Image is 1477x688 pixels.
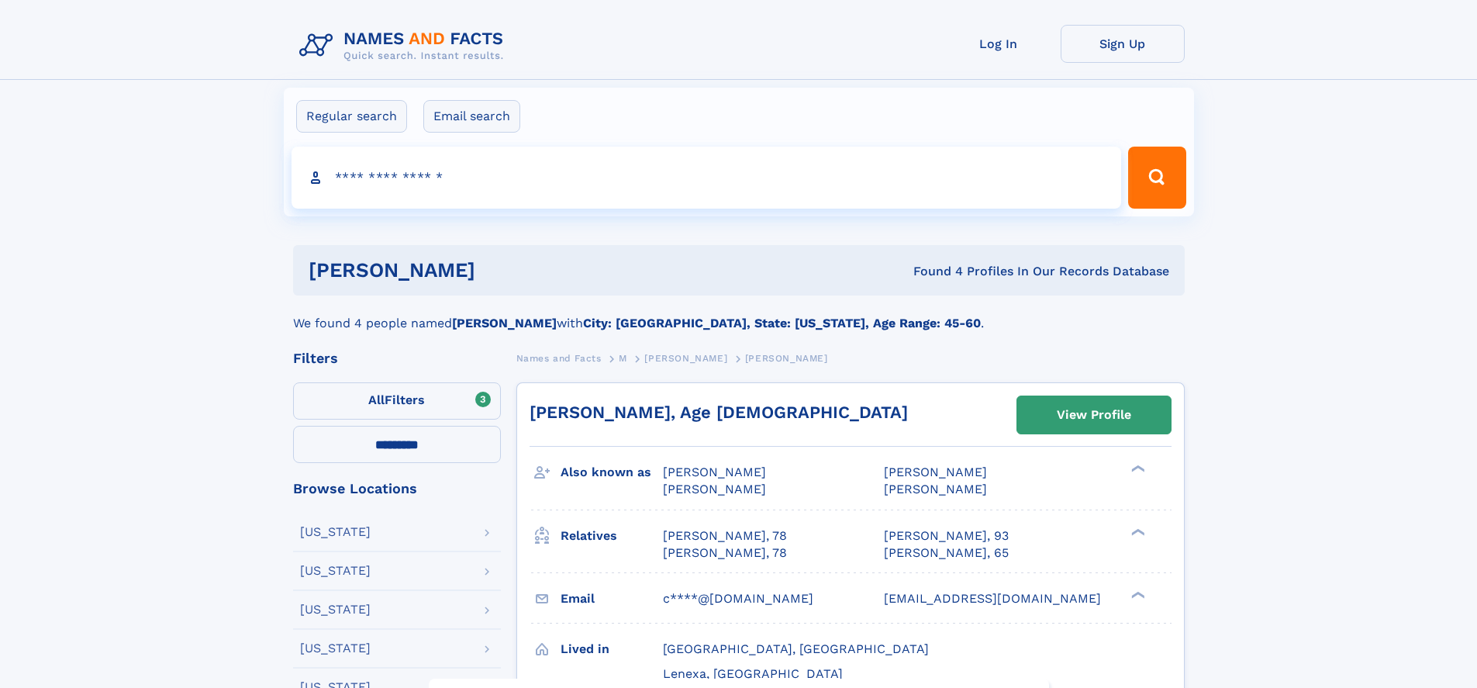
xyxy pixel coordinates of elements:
[884,545,1009,562] a: [PERSON_NAME], 65
[309,261,695,280] h1: [PERSON_NAME]
[1061,25,1185,63] a: Sign Up
[644,353,727,364] span: [PERSON_NAME]
[293,296,1185,333] div: We found 4 people named with .
[293,25,516,67] img: Logo Names and Facts
[300,603,371,616] div: [US_STATE]
[619,353,627,364] span: M
[619,348,627,368] a: M
[1128,147,1185,209] button: Search Button
[745,353,828,364] span: [PERSON_NAME]
[937,25,1061,63] a: Log In
[663,465,766,479] span: [PERSON_NAME]
[452,316,557,330] b: [PERSON_NAME]
[583,316,981,330] b: City: [GEOGRAPHIC_DATA], State: [US_STATE], Age Range: 45-60
[1017,396,1171,434] a: View Profile
[423,100,520,133] label: Email search
[644,348,727,368] a: [PERSON_NAME]
[663,641,929,656] span: [GEOGRAPHIC_DATA], [GEOGRAPHIC_DATA]
[516,348,602,368] a: Names and Facts
[663,666,843,681] span: Lenexa, [GEOGRAPHIC_DATA]
[1127,589,1146,600] div: ❯
[884,465,987,479] span: [PERSON_NAME]
[561,636,663,662] h3: Lived in
[884,527,1009,545] a: [PERSON_NAME], 93
[293,351,501,365] div: Filters
[884,482,987,496] span: [PERSON_NAME]
[663,527,787,545] a: [PERSON_NAME], 78
[694,263,1169,280] div: Found 4 Profiles In Our Records Database
[300,526,371,538] div: [US_STATE]
[1057,397,1131,433] div: View Profile
[300,565,371,577] div: [US_STATE]
[663,482,766,496] span: [PERSON_NAME]
[561,523,663,549] h3: Relatives
[561,586,663,612] h3: Email
[292,147,1122,209] input: search input
[293,382,501,420] label: Filters
[1127,464,1146,474] div: ❯
[884,591,1101,606] span: [EMAIL_ADDRESS][DOMAIN_NAME]
[530,403,908,422] a: [PERSON_NAME], Age [DEMOGRAPHIC_DATA]
[296,100,407,133] label: Regular search
[293,482,501,496] div: Browse Locations
[368,392,385,407] span: All
[300,642,371,655] div: [US_STATE]
[1127,527,1146,537] div: ❯
[663,545,787,562] a: [PERSON_NAME], 78
[561,459,663,486] h3: Also known as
